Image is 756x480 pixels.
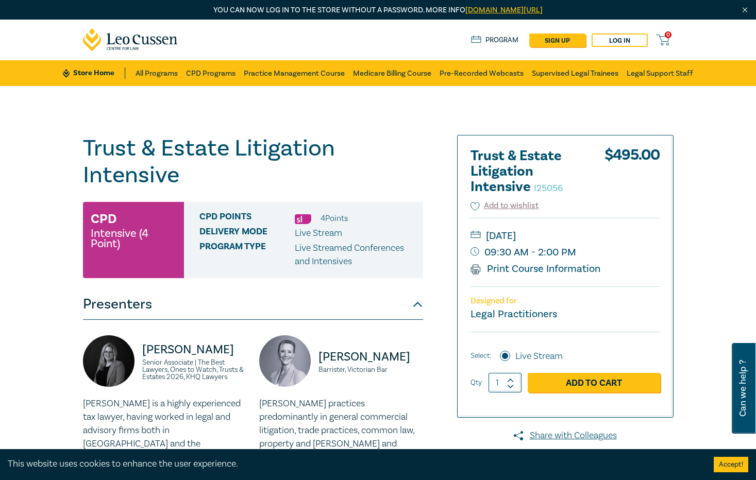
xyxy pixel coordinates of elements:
p: Live Streamed Conferences and Intensives [295,242,415,268]
p: You can now log in to the store without a password. More info [83,5,674,16]
a: Supervised Legal Trainees [532,60,618,86]
li: 4 Point s [321,212,348,225]
img: Close [741,6,749,14]
h1: Trust & Estate Litigation Intensive [83,135,423,188]
div: This website uses cookies to enhance the user experience. [8,457,698,471]
small: 09:30 AM - 2:00 PM [471,244,660,261]
input: 1 [489,373,522,392]
a: Store Home [63,67,125,79]
a: Program [471,35,519,46]
small: Intensive (4 Point) [91,228,176,249]
label: Live Stream [515,350,563,363]
img: https://s3.ap-southeast-2.amazonaws.com/leo-cussen-store-production-content/Contacts/Tamara%20Qui... [259,335,311,387]
a: sign up [529,33,585,47]
p: [PERSON_NAME] [318,349,423,365]
small: I25056 [534,182,563,194]
small: Senior Associate | The Best Lawyers, Ones to Watch, Trusts & Estates 2026, KHQ Lawyers [142,359,247,381]
button: Presenters [83,289,423,320]
span: Program type [199,242,295,268]
img: Substantive Law [295,214,311,224]
a: Medicare Billing Course [353,60,431,86]
a: Practice Management Course [244,60,345,86]
button: Accept cookies [714,457,748,472]
h3: CPD [91,210,116,228]
a: Legal Support Staff [627,60,693,86]
label: Qty [471,377,482,388]
a: [DOMAIN_NAME][URL] [465,5,543,15]
span: Live Stream [295,227,342,239]
span: Select: [471,350,491,362]
a: Print Course Information [471,262,601,276]
span: 0 [665,31,671,38]
small: Barrister, Victorian Bar [318,366,423,373]
small: [DATE] [471,228,660,244]
a: All Programs [136,60,178,86]
a: Log in [592,33,648,47]
button: Add to wishlist [471,200,539,212]
a: CPD Programs [186,60,236,86]
small: Legal Practitioners [471,307,557,321]
p: Designed for [471,296,660,306]
div: $ 495.00 [604,148,660,200]
span: Can we help ? [738,349,748,427]
img: https://s3.ap-southeast-2.amazonaws.com/leo-cussen-store-production-content/Contacts/Laura%20Huss... [83,335,135,387]
a: Share with Colleagues [457,429,674,442]
h2: Trust & Estate Litigation Intensive [471,148,584,195]
span: CPD Points [199,212,295,225]
a: Add to Cart [528,373,660,392]
a: Pre-Recorded Webcasts [440,60,524,86]
p: [PERSON_NAME] [142,341,247,358]
span: Delivery Mode [199,227,295,240]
